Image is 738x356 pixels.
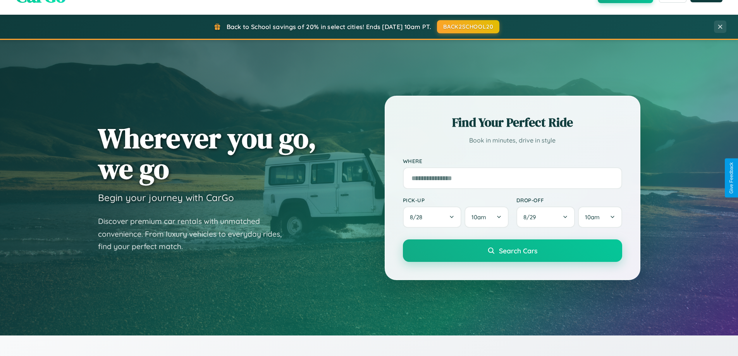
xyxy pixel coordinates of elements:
span: Back to School savings of 20% in select cities! Ends [DATE] 10am PT. [227,23,431,31]
button: 8/29 [516,206,575,228]
button: 8/28 [403,206,462,228]
button: 10am [578,206,622,228]
button: BACK2SCHOOL20 [437,20,499,33]
span: 10am [471,213,486,221]
span: Search Cars [499,246,537,255]
p: Book in minutes, drive in style [403,135,622,146]
label: Where [403,158,622,164]
h3: Begin your journey with CarGo [98,192,234,203]
button: 10am [464,206,508,228]
h2: Find Your Perfect Ride [403,114,622,131]
span: 8 / 28 [410,213,426,221]
label: Drop-off [516,197,622,203]
span: 8 / 29 [523,213,540,221]
p: Discover premium car rentals with unmatched convenience. From luxury vehicles to everyday rides, ... [98,215,292,253]
span: 10am [585,213,600,221]
button: Search Cars [403,239,622,262]
h1: Wherever you go, we go [98,123,317,184]
div: Give Feedback [729,162,734,194]
label: Pick-up [403,197,509,203]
